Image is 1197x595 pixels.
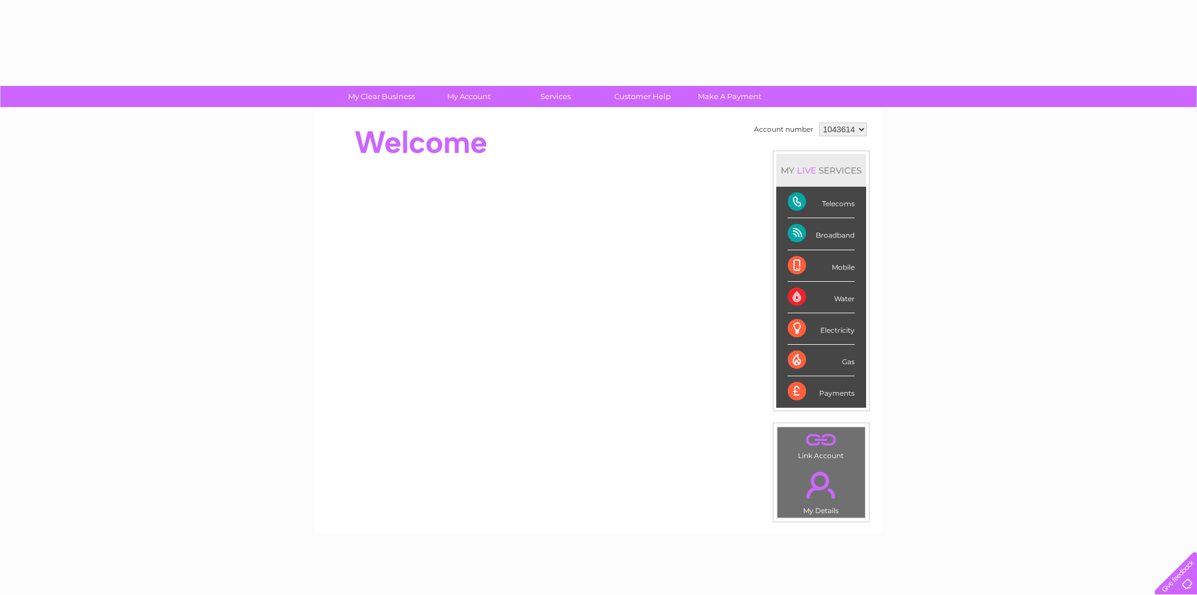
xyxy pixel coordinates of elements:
[595,86,690,107] a: Customer Help
[780,465,862,505] a: .
[508,86,603,107] a: Services
[334,86,429,107] a: My Clear Business
[421,86,516,107] a: My Account
[788,250,855,282] div: Mobile
[788,282,855,313] div: Water
[780,430,862,450] a: .
[751,120,816,139] td: Account number
[777,427,866,463] td: Link Account
[795,165,819,176] div: LIVE
[776,154,866,187] div: MY SERVICES
[788,376,855,407] div: Payments
[788,345,855,376] div: Gas
[682,86,777,107] a: Make A Payment
[777,462,866,518] td: My Details
[788,218,855,250] div: Broadband
[788,187,855,218] div: Telecoms
[788,313,855,345] div: Electricity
